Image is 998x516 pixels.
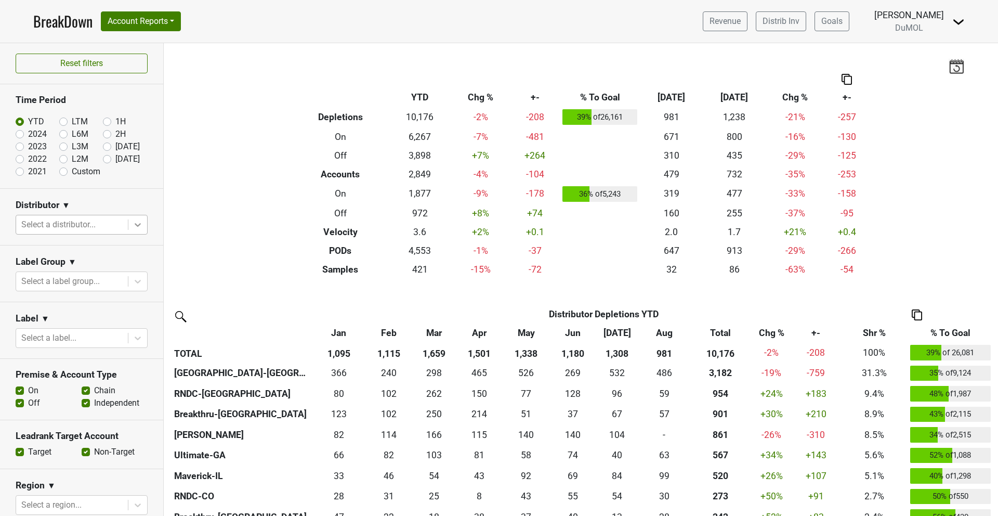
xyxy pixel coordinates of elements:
span: ▼ [68,256,76,268]
td: 81.668 [311,424,367,445]
h3: Time Period [16,95,148,106]
th: 953.802 [689,383,753,404]
div: 166 [413,428,455,442]
td: 57.66 [502,445,551,466]
a: Distrib Inv [756,11,806,31]
div: 66 [313,448,364,462]
td: 39.5 [595,445,639,466]
th: May: activate to sort column ascending [502,324,551,342]
th: YTD [388,88,451,107]
label: 2024 [28,128,47,140]
th: [PERSON_NAME] [172,424,311,445]
div: 150 [460,387,499,401]
span: ▼ [62,199,70,212]
td: 1.7 [703,223,766,241]
td: -178 [510,184,560,204]
td: 104.167 [595,424,639,445]
td: 51.335 [502,404,551,425]
td: 0 [639,424,689,445]
div: 901 [691,407,750,421]
td: 30.167 [639,486,689,507]
label: 2H [115,128,126,140]
div: 262 [413,387,455,401]
td: 297.8 [411,363,457,384]
td: 261.5 [411,383,457,404]
div: 28 [313,489,364,503]
th: 10,176 [689,342,753,363]
th: +- [824,88,869,107]
td: -7 % [451,127,510,146]
td: 54.166 [411,466,457,486]
button: Reset filters [16,54,148,73]
div: 82 [369,448,408,462]
label: Independent [94,397,139,409]
th: Chg %: activate to sort column ascending [752,324,791,342]
div: 25 [413,489,455,503]
td: 102.4 [366,383,411,404]
td: -15 % [451,260,510,279]
label: 2021 [28,165,47,178]
div: 77 [504,387,548,401]
td: 102.491 [366,404,411,425]
th: Mar: activate to sort column ascending [411,324,457,342]
td: 33.166 [311,466,367,486]
th: Shr %: activate to sort column ascending [841,324,908,342]
img: last_updated_date [949,59,964,73]
div: 104 [598,428,637,442]
th: On [293,184,389,204]
h3: Leadrank Target Account [16,431,148,442]
td: 86 [703,260,766,279]
th: Jun: activate to sort column ascending [551,324,595,342]
td: -481 [510,127,560,146]
div: 140 [554,428,593,442]
span: -208 [807,347,825,358]
th: 861.169 [689,424,753,445]
label: Non-Target [94,446,135,458]
div: 240 [369,366,408,380]
td: 365.7 [311,363,367,384]
td: 45.5 [366,466,411,486]
th: 1,095 [311,342,367,363]
label: YTD [28,115,44,128]
th: Total: activate to sort column ascending [689,324,753,342]
label: 2022 [28,153,47,165]
th: 981 [639,342,689,363]
td: -253 [824,165,869,184]
th: Off [293,146,389,165]
td: 63.49 [639,445,689,466]
td: 525.665 [502,363,551,384]
th: On [293,127,389,146]
td: 127.504 [551,383,595,404]
td: 42.5 [457,466,502,486]
th: &nbsp;: activate to sort column ascending [172,324,311,342]
a: Revenue [703,11,747,31]
td: -257 [824,107,869,127]
div: 567 [691,448,750,462]
td: 122.51 [311,404,367,425]
label: On [28,384,38,397]
td: 479 [640,165,703,184]
td: 95.833 [595,383,639,404]
div: 37 [554,407,593,421]
div: 99 [642,469,687,483]
th: 1,338 [502,342,551,363]
div: 63 [642,448,687,462]
th: TOTAL [172,342,311,363]
div: 80 [313,387,364,401]
td: -63 % [766,260,824,279]
td: -16 % [766,127,824,146]
td: 4,553 [388,241,451,260]
td: -26 % [752,424,791,445]
label: [DATE] [115,140,140,153]
td: 30.7 [366,486,411,507]
th: RNDC-[GEOGRAPHIC_DATA] [172,383,311,404]
td: 5.6% [841,445,908,466]
span: ▼ [41,313,49,325]
th: Chg % [451,88,510,107]
span: ▼ [47,480,56,492]
td: 486 [639,363,689,384]
h3: Distributor [16,200,59,211]
div: +107 [793,469,838,483]
td: -95 [824,204,869,223]
td: -19 % [752,363,791,384]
